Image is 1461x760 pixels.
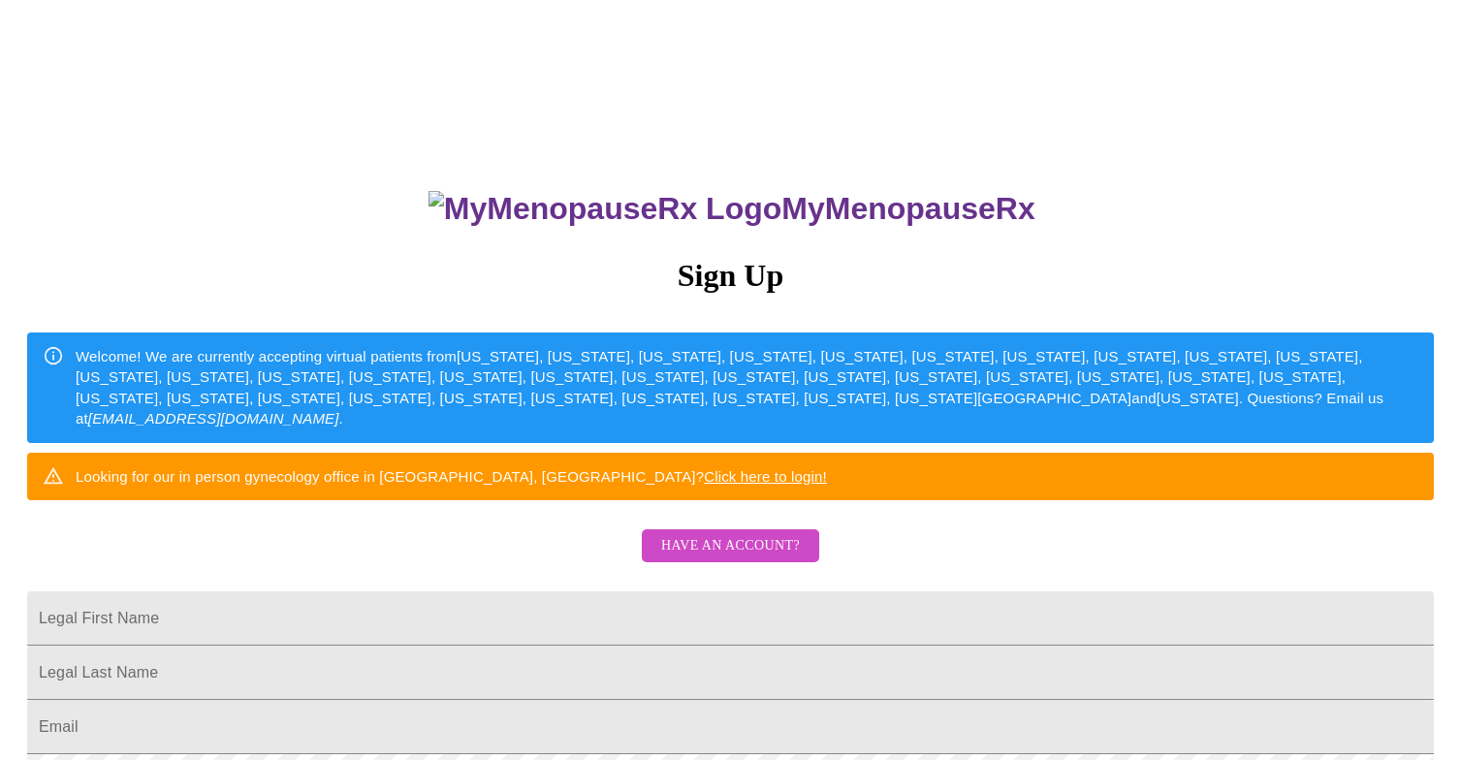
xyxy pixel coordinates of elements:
[661,534,800,558] span: Have an account?
[88,410,339,427] em: [EMAIL_ADDRESS][DOMAIN_NAME]
[704,468,827,485] a: Click here to login!
[642,529,819,563] button: Have an account?
[76,338,1418,437] div: Welcome! We are currently accepting virtual patients from [US_STATE], [US_STATE], [US_STATE], [US...
[76,459,827,494] div: Looking for our in person gynecology office in [GEOGRAPHIC_DATA], [GEOGRAPHIC_DATA]?
[637,551,824,567] a: Have an account?
[429,191,781,227] img: MyMenopauseRx Logo
[27,258,1434,294] h3: Sign Up
[30,191,1435,227] h3: MyMenopauseRx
